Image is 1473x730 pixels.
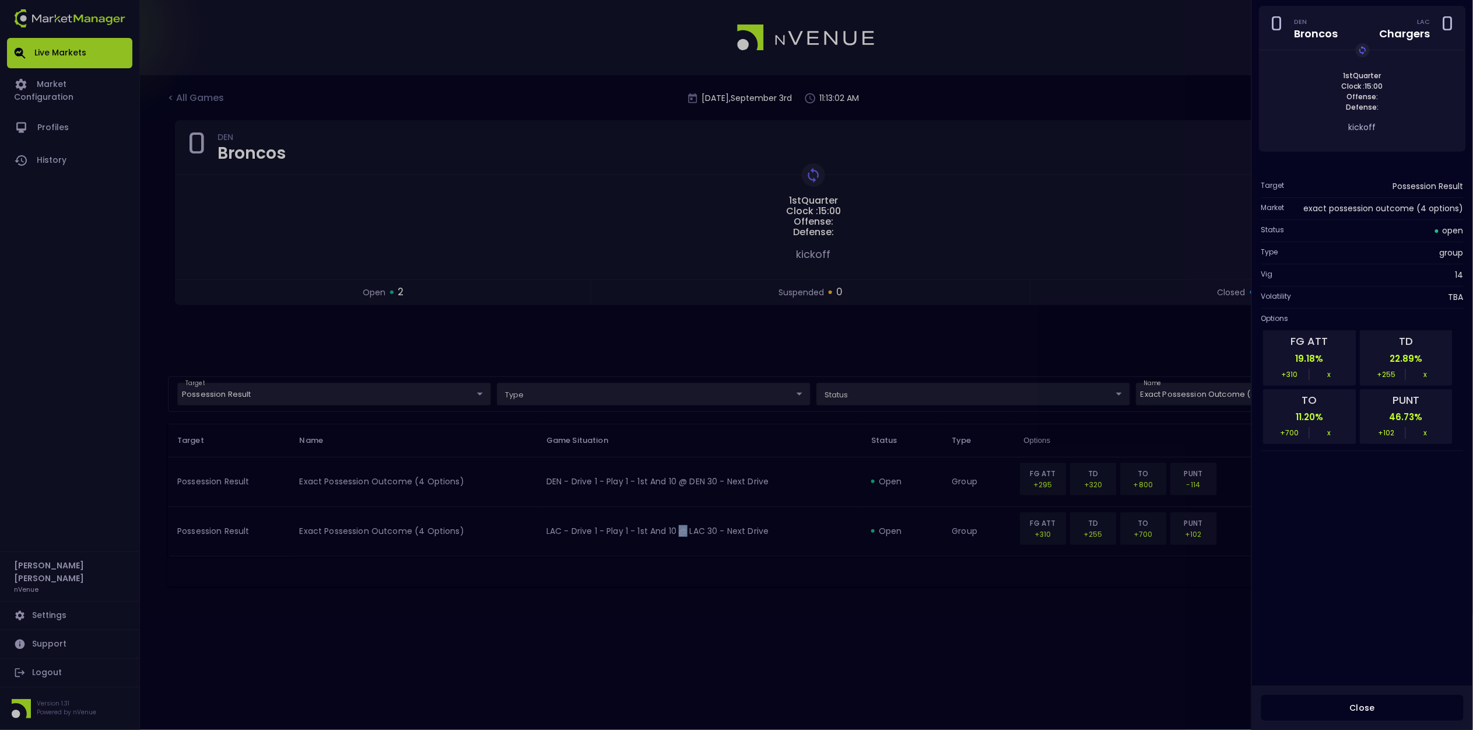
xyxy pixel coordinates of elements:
span: TBA [1449,291,1464,303]
span: 14 [1456,269,1464,281]
span: Clock : 15:00 [1338,81,1387,92]
span: +255 [1367,369,1407,380]
div: Broncos [1295,29,1338,39]
div: LAC [1418,18,1430,27]
p: 11.20 % [1271,407,1349,427]
p: 19.18 % [1271,348,1349,369]
p: 46.73 % [1367,407,1446,427]
span: x [1310,369,1349,380]
p: 22.89 % [1367,348,1446,369]
span: Possession Result [1393,180,1464,193]
span: group [1440,247,1464,259]
span: Status [1261,225,1285,237]
p: TD [1367,336,1446,348]
span: +310 [1271,369,1310,380]
span: Defense: [1343,102,1383,113]
button: Close [1261,695,1464,721]
span: +102 [1367,427,1407,439]
span: 1st Quarter [1340,71,1385,81]
span: Vig [1261,269,1273,281]
img: replayImg [1358,46,1367,55]
span: Target [1261,180,1285,193]
span: x [1406,369,1445,380]
div: 0 [1271,16,1283,40]
span: exact possession outcome (4 options) [1304,202,1464,215]
div: DEN [1295,18,1338,27]
p: PUNT [1367,394,1446,407]
span: Volatility [1261,291,1292,303]
span: Offense: [1344,92,1382,102]
span: x [1406,427,1445,439]
span: Market [1261,202,1285,215]
span: Type [1261,247,1278,259]
p: TO [1271,394,1349,407]
span: Options [1261,313,1464,324]
span: +700 [1271,427,1310,439]
p: FG ATT [1271,336,1349,348]
span: x [1310,427,1349,439]
span: kickoff [1349,121,1376,133]
div: Chargers [1380,29,1430,39]
div: open [1435,225,1464,237]
div: 0 [1442,16,1454,40]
